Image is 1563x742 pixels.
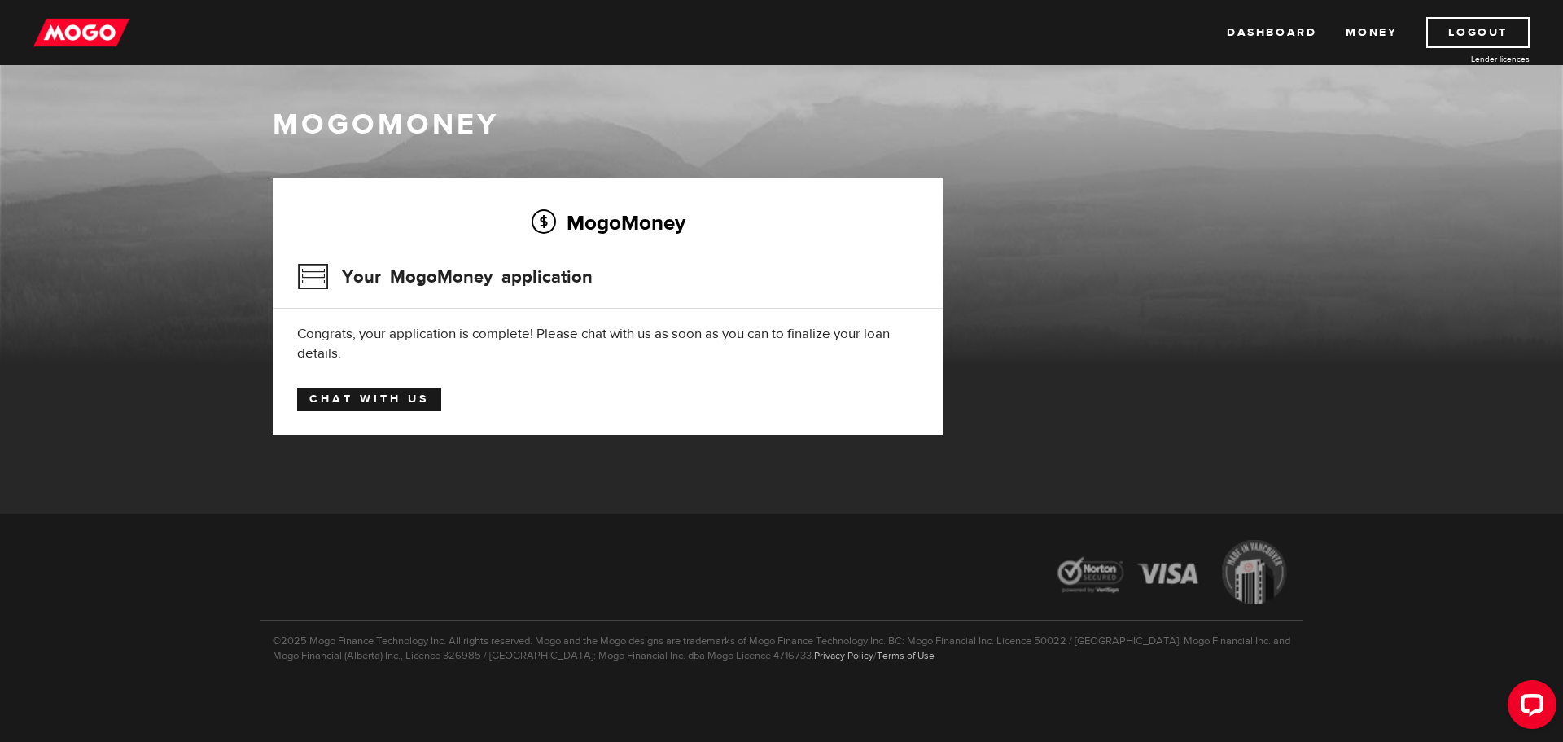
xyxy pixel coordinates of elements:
[297,388,441,411] a: Chat with us
[33,17,129,48] img: mogo_logo-11ee424be714fa7cbb0f0f49df9e16ec.png
[1042,528,1302,620] img: legal-icons-92a2ffecb4d32d839781d1b4e4802d7b.png
[1495,674,1563,742] iframe: LiveChat chat widget
[273,108,1290,142] h1: MogoMoney
[260,620,1302,663] p: ©2025 Mogo Finance Technology Inc. All rights reserved. Mogo and the Mogo designs are trademarks ...
[877,649,935,662] a: Terms of Use
[1426,17,1530,48] a: Logout
[1346,17,1397,48] a: Money
[297,256,593,298] h3: Your MogoMoney application
[1408,53,1530,65] a: Lender licences
[1227,17,1316,48] a: Dashboard
[814,649,873,662] a: Privacy Policy
[297,205,918,239] h2: MogoMoney
[297,324,918,363] div: Congrats, your application is complete! Please chat with us as soon as you can to finalize your l...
